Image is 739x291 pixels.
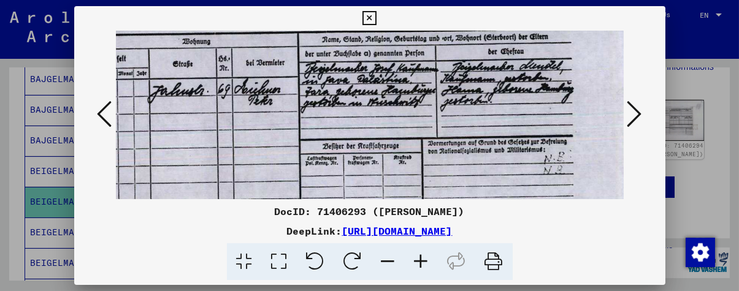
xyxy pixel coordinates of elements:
a: [URL][DOMAIN_NAME] [342,225,453,237]
img: Zustimmung ändern [686,238,715,267]
div: Zustimmung ändern [685,237,714,266]
div: DeepLink: [74,224,665,238]
div: DocID: 71406293 ([PERSON_NAME]) [74,204,665,219]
